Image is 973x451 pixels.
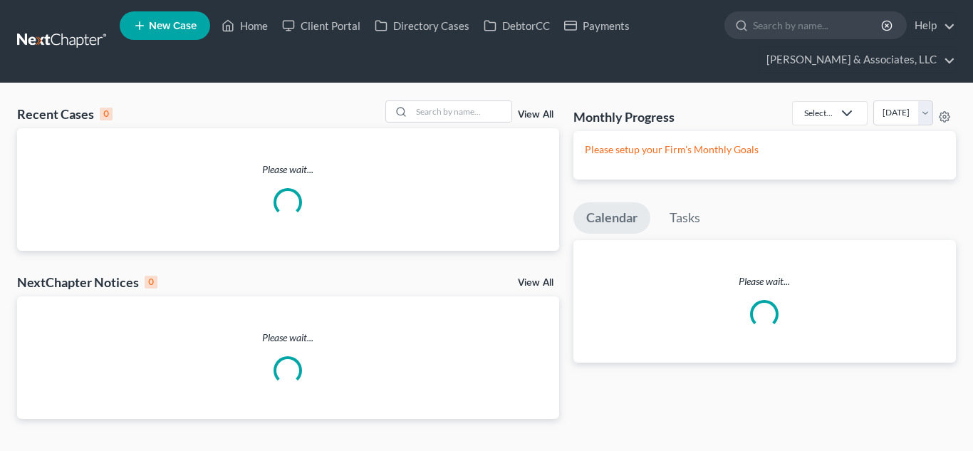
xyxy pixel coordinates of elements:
p: Please setup your Firm's Monthly Goals [585,142,945,157]
input: Search by name... [753,12,883,38]
div: 0 [145,276,157,289]
div: Recent Cases [17,105,113,123]
a: DebtorCC [477,13,557,38]
a: Directory Cases [368,13,477,38]
a: Client Portal [275,13,368,38]
div: Select... [804,107,833,119]
h3: Monthly Progress [573,108,675,125]
a: [PERSON_NAME] & Associates, LLC [759,47,955,73]
p: Please wait... [17,162,559,177]
a: Help [907,13,955,38]
div: 0 [100,108,113,120]
a: Payments [557,13,637,38]
p: Please wait... [17,331,559,345]
a: Tasks [657,202,713,234]
a: Home [214,13,275,38]
span: New Case [149,21,197,31]
a: View All [518,110,553,120]
div: NextChapter Notices [17,274,157,291]
input: Search by name... [412,101,511,122]
a: Calendar [573,202,650,234]
a: View All [518,278,553,288]
p: Please wait... [573,274,957,289]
